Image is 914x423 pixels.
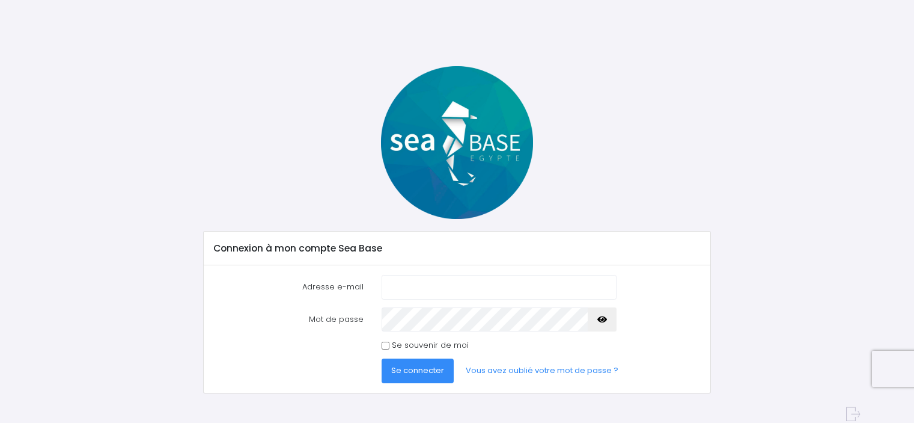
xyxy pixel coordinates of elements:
label: Se souvenir de moi [392,339,469,351]
label: Adresse e-mail [204,275,373,299]
a: Vous avez oublié votre mot de passe ? [456,359,628,383]
button: Se connecter [382,359,454,383]
span: Se connecter [391,365,444,376]
label: Mot de passe [204,307,373,332]
div: Connexion à mon compte Sea Base [204,232,710,265]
